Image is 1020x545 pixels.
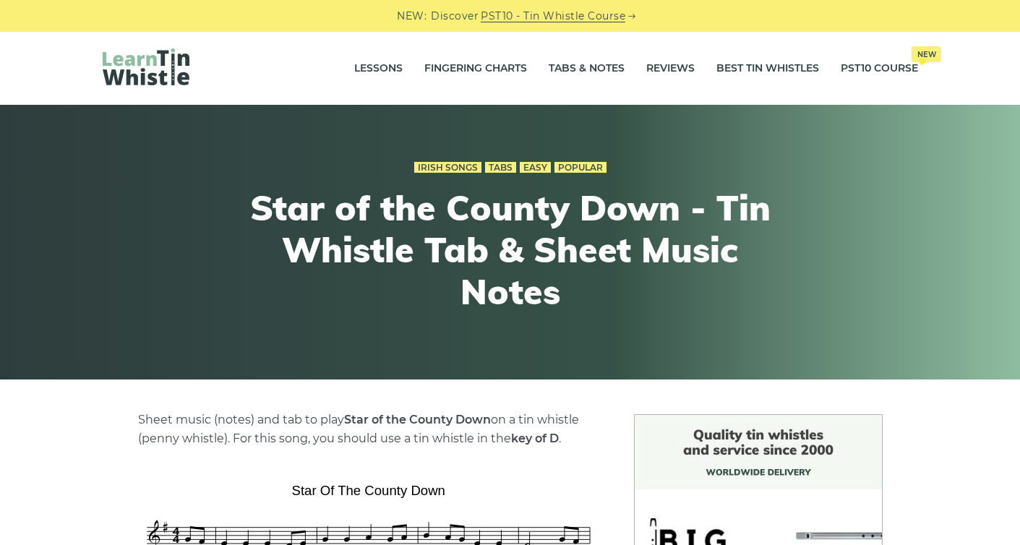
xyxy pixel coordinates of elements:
strong: Star of the County Down [344,413,491,426]
h1: Star of the County Down - Tin Whistle Tab & Sheet Music Notes [244,187,776,312]
strong: key of D [511,432,559,445]
a: Popular [554,162,607,173]
a: Irish Songs [414,162,481,173]
p: Sheet music (notes) and tab to play on a tin whistle (penny whistle). For this song, you should u... [138,411,599,448]
a: Best Tin Whistles [716,51,819,87]
img: LearnTinWhistle.com [103,48,189,85]
a: PST10 CourseNew [841,51,918,87]
a: Tabs & Notes [549,51,625,87]
a: Reviews [646,51,695,87]
a: Lessons [354,51,403,87]
span: New [912,46,941,62]
a: Easy [520,162,551,173]
a: Fingering Charts [424,51,527,87]
a: Tabs [485,162,516,173]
